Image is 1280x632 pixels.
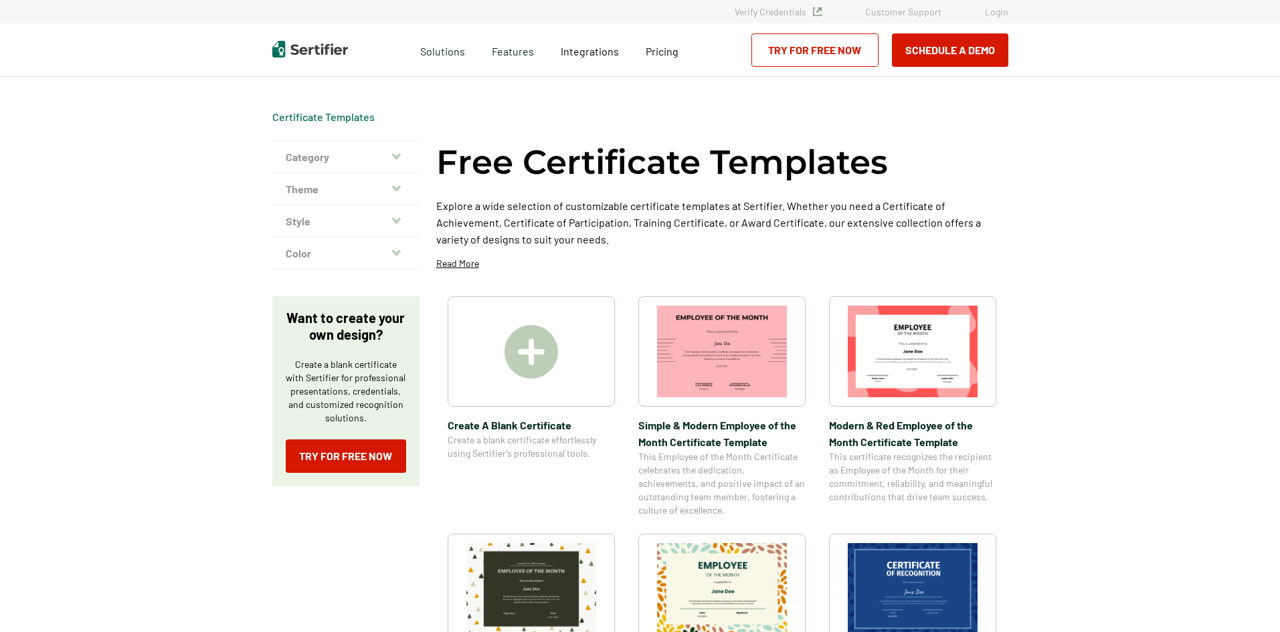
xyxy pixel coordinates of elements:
[272,173,420,205] button: Theme
[286,310,406,343] p: Want to create your own design?
[829,296,996,517] a: Modern & Red Employee of the Month Certificate TemplateModern & Red Employee of the Month Certifi...
[638,417,806,450] span: Simple & Modern Employee of the Month Certificate Template
[286,439,406,473] a: Try for Free Now
[829,417,996,450] span: Modern & Red Employee of the Month Certificate Template
[561,41,619,58] a: Integrations
[272,41,348,58] img: Sertifier | Digital Credentialing Platform
[735,6,822,17] a: Verify Credentials
[646,41,678,58] a: Pricing
[272,110,375,124] span: Certificate Templates
[638,296,806,517] a: Simple & Modern Employee of the Month Certificate TemplateSimple & Modern Employee of the Month C...
[865,6,941,17] a: Customer Support
[272,141,420,173] button: Category
[272,205,420,237] button: Style
[561,45,619,58] span: Integrations
[848,306,978,397] img: Modern & Red Employee of the Month Certificate Template
[505,325,558,379] img: Create A Blank Certificate
[436,257,479,270] p: Read More
[448,417,615,433] span: Create A Blank Certificate
[829,450,996,504] span: This certificate recognizes the recipient as Employee of the Month for their commitment, reliabil...
[436,140,888,184] h1: Free Certificate Templates
[420,41,465,58] span: Solutions
[646,45,678,58] span: Pricing
[985,6,1008,17] a: Login
[751,33,879,67] a: Try for Free Now
[272,237,420,270] button: Color
[813,7,822,16] img: Verified
[492,41,534,58] span: Features
[272,110,375,124] div: Breadcrumb
[638,450,806,517] span: This Employee of the Month Certificate celebrates the dedication, achievements, and positive impa...
[286,358,406,425] p: Create a blank certificate with Sertifier for professional presentations, credentials, and custom...
[436,197,1008,247] p: Explore a wide selection of customizable certificate templates at Sertifier. Whether you need a C...
[448,433,615,460] span: Create a blank certificate effortlessly using Sertifier’s professional tools.
[657,306,787,397] img: Simple & Modern Employee of the Month Certificate Template
[272,110,375,123] a: Certificate Templates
